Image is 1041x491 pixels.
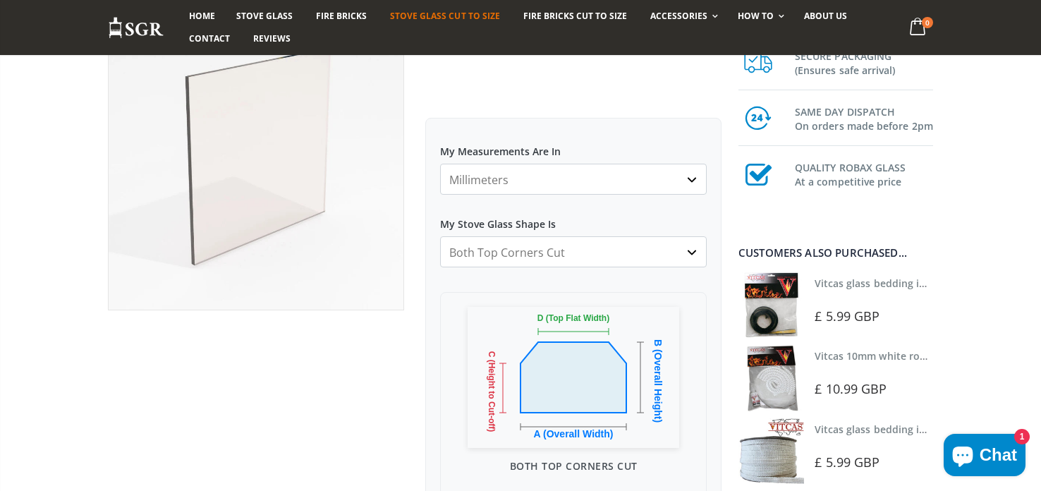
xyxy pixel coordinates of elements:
a: Contact [178,28,241,50]
img: Stove Glass Replacement [108,16,164,40]
a: Reviews [243,28,301,50]
img: Vitcas white rope, glue and gloves kit 10mm [738,345,804,411]
h3: SECURE PACKAGING (Ensures safe arrival) [795,47,933,78]
img: Both Top Corners Cut [468,307,679,448]
img: stove_glass_made_to_measure_800x_crop_center.webp [109,15,403,310]
h3: SAME DAY DISPATCH On orders made before 2pm [795,102,933,133]
a: Fire Bricks Cut To Size [513,5,638,28]
span: Stove Glass Cut To Size [390,10,499,22]
span: About us [804,10,847,22]
span: Accessories [650,10,707,22]
span: £ 10.99 GBP [815,380,887,397]
img: Vitcas stove glass bedding in tape [738,272,804,338]
a: Stove Glass [226,5,303,28]
p: Both Top Corners Cut [455,459,692,473]
a: About us [793,5,858,28]
span: Fire Bricks [316,10,367,22]
span: Stove Glass [236,10,293,22]
a: Home [178,5,226,28]
img: Vitcas stove glass bedding in tape [738,418,804,484]
a: 0 [904,14,933,42]
a: Accessories [640,5,725,28]
span: How To [738,10,774,22]
label: My Measurements Are In [440,133,707,158]
span: Home [189,10,215,22]
a: Fire Bricks [305,5,377,28]
div: Customers also purchased... [738,248,933,258]
a: How To [727,5,791,28]
span: Contact [189,32,230,44]
a: Stove Glass Cut To Size [379,5,510,28]
span: Reviews [253,32,291,44]
inbox-online-store-chat: Shopify online store chat [939,434,1030,480]
label: My Stove Glass Shape Is [440,205,707,231]
span: 0 [922,17,933,28]
span: £ 5.99 GBP [815,454,879,471]
span: Fire Bricks Cut To Size [523,10,627,22]
span: £ 5.99 GBP [815,308,879,325]
h3: QUALITY ROBAX GLASS At a competitive price [795,158,933,189]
